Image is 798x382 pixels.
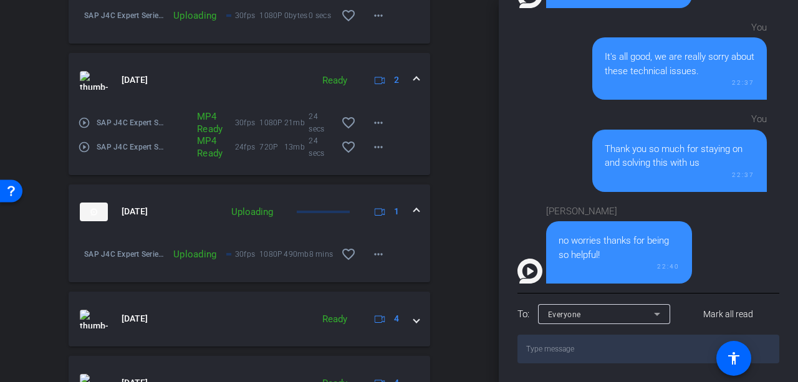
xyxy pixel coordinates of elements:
[78,117,90,129] mat-icon: play_circle_outline
[259,141,284,153] span: 720P
[678,303,780,325] button: Mark all read
[80,310,108,328] img: thumb-nail
[371,140,386,155] mat-icon: more_horiz
[69,292,430,346] mat-expansion-panel-header: thumb-nail[DATE]Ready4
[122,205,148,218] span: [DATE]
[309,9,334,22] span: 0 secs
[517,307,529,322] div: To:
[97,117,167,129] span: SAP J4C Expert Series Recording-joachim1-2025-09-04-19-34-10-144-1
[259,117,284,129] span: 1080P
[167,9,223,22] div: Uploading
[167,248,223,260] div: Uploading
[235,9,260,22] span: 30fps
[592,21,767,35] div: You
[69,53,430,108] mat-expansion-panel-header: thumb-nail[DATE]Ready2
[371,247,386,262] mat-icon: more_horiz
[726,351,741,366] mat-icon: accessibility
[309,135,334,160] span: 24 secs
[122,312,148,325] span: [DATE]
[80,71,108,90] img: thumb-nail
[84,248,167,260] span: SAP J4C Expert Series Recording-joachim1-2025-09-04-19-25-00-504-0
[559,234,680,262] div: no worries thanks for being so helpful!
[517,259,542,284] img: Profile
[546,204,692,219] div: [PERSON_NAME]
[69,239,430,282] div: thumb-nail[DATE]Uploading1
[548,310,581,319] span: Everyone
[284,141,309,153] span: 13mb
[235,117,260,129] span: 30fps
[122,74,148,87] span: [DATE]
[371,115,386,130] mat-icon: more_horiz
[605,78,754,87] div: 22:37
[97,141,167,153] span: SAP J4C Expert Series Recording-[PERSON_NAME]-2025-09-04-19-34-10-144-0
[309,110,334,135] span: 24 secs
[78,141,90,153] mat-icon: play_circle_outline
[309,248,334,260] span: 8 mins
[259,248,284,260] span: 1080P
[84,9,167,22] span: SAP J4C Expert Series Recording-[PERSON_NAME]-2025-09-04-19-37-38-719-0
[284,9,309,22] span: 0bytes
[225,205,279,219] div: Uploading
[341,115,356,130] mat-icon: favorite_border
[341,140,356,155] mat-icon: favorite_border
[284,117,309,129] span: 21mb
[259,9,284,22] span: 1080P
[605,170,754,179] div: 22:37
[316,312,353,327] div: Ready
[69,184,430,239] mat-expansion-panel-header: thumb-nail[DATE]Uploading1
[605,50,754,78] div: It's all good, we are really sorry about these technical issues.
[80,203,108,221] img: thumb-nail
[559,262,680,271] div: 22:40
[394,74,399,87] span: 2
[703,308,753,321] span: Mark all read
[592,112,767,127] div: You
[235,248,259,260] span: 30fps
[69,108,430,175] div: thumb-nail[DATE]Ready2
[605,142,754,170] div: Thank you so much for staying on and solving this with us
[284,248,309,260] span: 490mb
[235,141,260,153] span: 24fps
[191,135,211,160] div: MP4 Ready
[394,205,399,218] span: 1
[316,74,353,88] div: Ready
[371,8,386,23] mat-icon: more_horiz
[341,247,356,262] mat-icon: favorite_border
[394,312,399,325] span: 4
[191,110,211,135] div: MP4 Ready
[341,8,356,23] mat-icon: favorite_border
